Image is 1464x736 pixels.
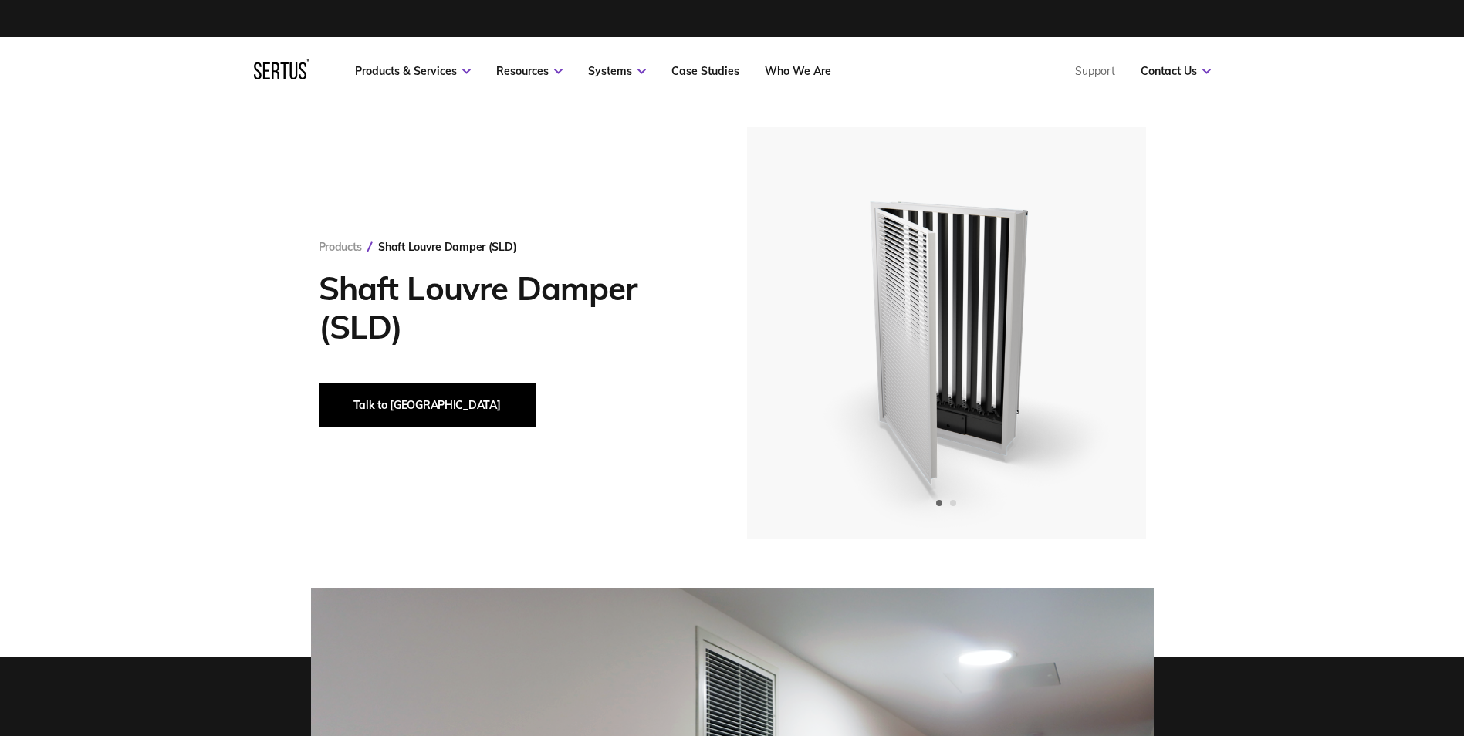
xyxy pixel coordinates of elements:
[319,269,701,346] h1: Shaft Louvre Damper (SLD)
[319,240,362,254] a: Products
[496,64,563,78] a: Resources
[319,383,536,427] button: Talk to [GEOGRAPHIC_DATA]
[950,500,956,506] span: Go to slide 2
[588,64,646,78] a: Systems
[1141,64,1211,78] a: Contact Us
[1075,64,1115,78] a: Support
[1186,557,1464,736] iframe: Chat Widget
[671,64,739,78] a: Case Studies
[355,64,471,78] a: Products & Services
[765,64,831,78] a: Who We Are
